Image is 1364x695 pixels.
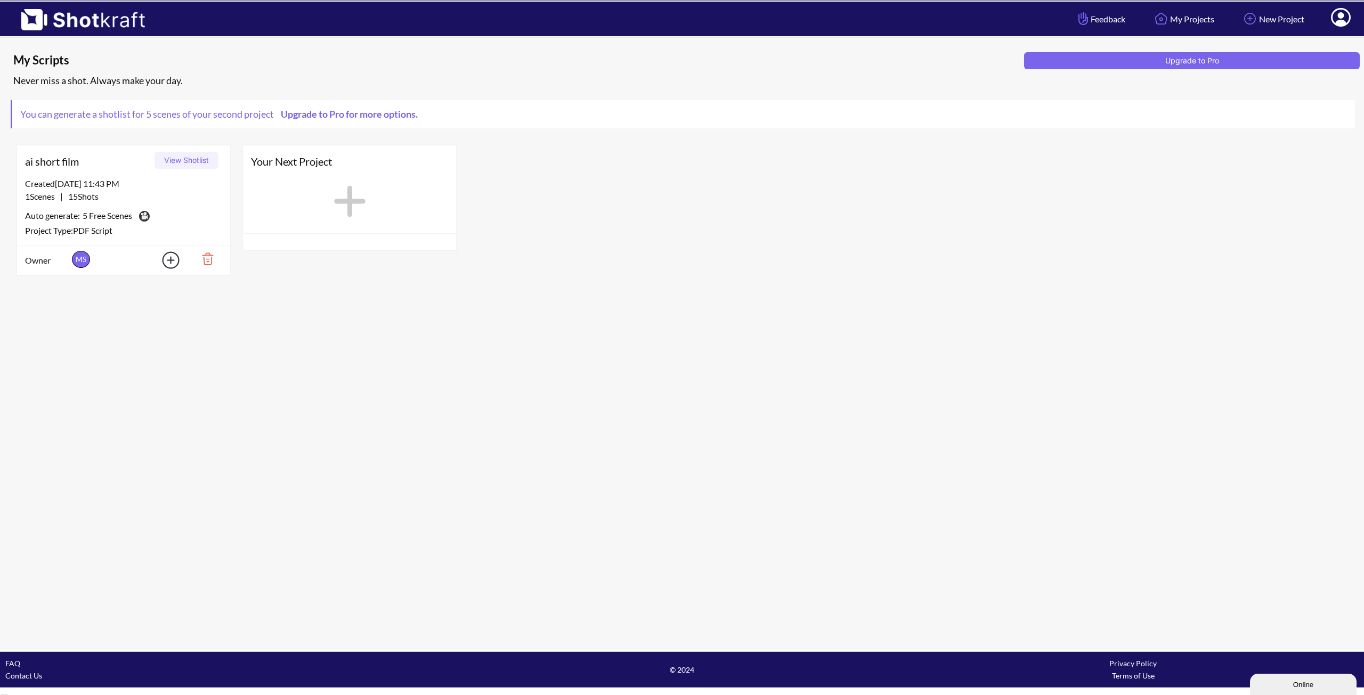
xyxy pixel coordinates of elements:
[25,254,69,267] span: Owner
[25,153,151,169] span: ai short film
[251,153,448,169] span: Your Next Project
[1076,10,1091,28] img: Hand Icon
[13,52,1020,68] span: My Scripts
[1152,10,1170,28] img: Home Icon
[1250,672,1359,695] iframe: chat widget
[25,177,222,190] div: Created [DATE] 11:43 PM
[185,250,222,268] img: Trash Icon
[72,251,90,268] span: MS
[274,108,423,120] a: Upgrade to Pro for more options.
[907,657,1359,669] div: Privacy Policy
[25,209,83,224] span: Auto generate:
[25,224,222,237] div: Project Type: PDF Script
[1241,10,1259,28] img: Add Icon
[1076,13,1125,25] span: Feedback
[83,209,132,224] span: 5 Free Scenes
[25,190,99,203] span: |
[12,100,431,128] span: You can generate a shotlist for
[63,191,99,201] span: 15 Shots
[144,108,274,120] span: 5 scenes of your second project
[11,72,1359,89] div: Never miss a shot. Always make your day.
[25,191,60,201] span: 1 Scenes
[907,669,1359,682] div: Terms of Use
[1144,5,1222,33] a: My Projects
[155,152,218,169] button: View Shotlist
[145,248,183,272] img: Add Icon
[457,664,908,676] span: © 2024
[1024,52,1360,69] button: Upgrade to Pro
[5,671,42,680] a: Contact Us
[5,659,20,668] a: FAQ
[1233,5,1312,33] a: New Project
[136,208,151,224] img: Camera Icon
